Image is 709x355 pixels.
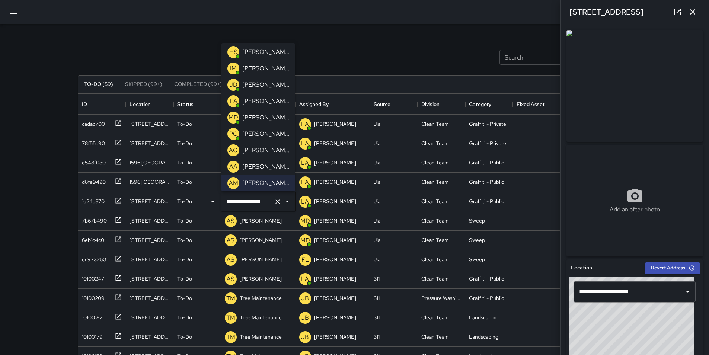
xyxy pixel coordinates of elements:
div: Graffiti - Public [469,275,504,282]
div: Clean Team [421,120,449,128]
div: Sweep [469,217,485,224]
div: Status [173,94,221,115]
p: MD [300,217,310,226]
p: TM [226,333,235,342]
p: [PERSON_NAME] [240,236,282,244]
div: Assigned By [299,94,329,115]
div: Category [469,94,491,115]
p: [PERSON_NAME] [242,97,289,106]
button: Close [282,196,293,207]
div: 135 Van Ness Avenue [130,333,170,340]
button: Clear [272,196,283,207]
div: Fixed Asset [517,94,545,115]
p: [PERSON_NAME] [314,256,356,263]
p: [PERSON_NAME] [242,179,289,188]
p: [PERSON_NAME] [242,80,289,89]
div: 1600 Market Street [130,236,170,244]
p: HS [229,48,237,57]
p: To-Do [177,294,192,302]
div: 1600 Market Street [130,217,170,224]
div: Jia [374,140,380,147]
div: Clean Team [421,178,449,186]
p: TM [226,313,235,322]
div: Clean Team [421,314,449,321]
p: [PERSON_NAME] [314,294,356,302]
div: Graffiti - Private [469,140,506,147]
p: [PERSON_NAME] [314,120,356,128]
p: AS [227,236,234,245]
p: LA [301,197,309,206]
div: 1596 Market Street [130,178,170,186]
div: Jia [374,159,380,166]
div: Clean Team [421,236,449,244]
p: LA [230,97,237,106]
div: Clean Team [421,333,449,340]
div: 1e24a870 [79,195,105,205]
div: Jia [374,198,380,205]
div: Graffiti - Private [469,120,506,128]
div: 311 [374,333,380,340]
div: 311 [374,275,380,282]
div: Category [465,94,513,115]
p: MD [229,113,238,122]
p: LA [301,159,309,167]
button: To-Do (59) [78,76,119,93]
p: Tree Maintenance [240,314,282,321]
p: AO [229,146,238,155]
button: Completed (99+) [168,76,228,93]
div: Landscaping [469,333,498,340]
p: AS [227,255,234,264]
div: Clean Team [421,256,449,263]
p: FL [301,255,309,264]
p: [PERSON_NAME] [242,48,289,57]
div: Graffiti - Public [469,198,504,205]
div: Source [370,94,418,115]
p: [PERSON_NAME] [314,140,356,147]
p: To-Do [177,178,192,186]
div: Clean Team [421,275,449,282]
p: [PERSON_NAME] [242,146,289,155]
p: [PERSON_NAME] [314,236,356,244]
div: Sweep [469,256,485,263]
div: cadac700 [79,117,105,128]
div: 7b67b490 [79,214,107,224]
p: To-Do [177,333,192,340]
div: Assigned To [221,94,296,115]
div: Graffiti - Public [469,294,504,302]
p: [PERSON_NAME] [314,314,356,321]
p: AS [227,217,234,226]
div: 10100179 [79,330,103,340]
p: [PERSON_NAME] [240,217,282,224]
p: Tree Maintenance [240,294,282,302]
div: Status [177,94,194,115]
div: 10100209 [79,291,105,302]
p: JB [301,313,309,322]
div: ID [78,94,126,115]
p: Tree Maintenance [240,333,282,340]
div: 20 12th Street [130,314,170,321]
p: TM [226,294,235,303]
div: Location [126,94,173,115]
p: IM [230,64,237,73]
p: To-Do [177,256,192,263]
p: To-Do [177,217,192,224]
div: Division [421,94,440,115]
div: Assigned By [296,94,370,115]
div: Jia [374,256,380,263]
div: 1596 Market Street [130,159,170,166]
div: 14 Haight Street [130,275,170,282]
p: [PERSON_NAME] [314,217,356,224]
div: Jia [374,178,380,186]
div: Jia [374,217,380,224]
div: 66 Grove Street [130,294,170,302]
div: Fixed Asset [513,94,561,115]
p: To-Do [177,198,192,205]
div: Graffiti - Public [469,178,504,186]
div: Clean Team [421,140,449,147]
div: Pressure Washing [421,294,462,302]
p: LA [301,120,309,129]
div: 150 Franklin Street [130,120,170,128]
p: [PERSON_NAME] [314,275,356,282]
div: Clean Team [421,198,449,205]
div: 311 [374,314,380,321]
